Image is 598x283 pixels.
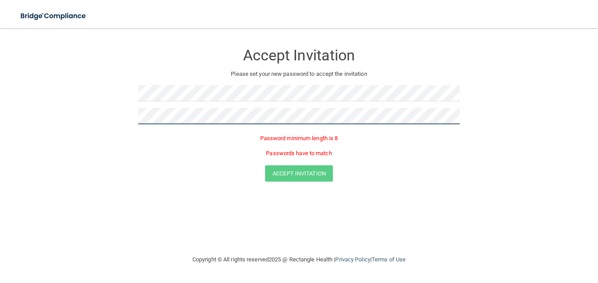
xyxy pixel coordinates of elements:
iframe: Drift Widget Chat Controller [446,220,587,256]
p: Passwords have to match [138,148,460,159]
a: Privacy Policy [335,256,370,263]
h3: Accept Invitation [138,47,460,63]
button: Accept Invitation [265,165,333,182]
p: Please set your new password to accept the invitation [145,69,453,79]
a: Terms of Use [372,256,406,263]
div: Copyright © All rights reserved 2025 @ Rectangle Health | | [138,246,460,274]
p: Password minimum length is 8 [138,133,460,144]
img: bridge_compliance_login_screen.278c3ca4.svg [13,7,94,25]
